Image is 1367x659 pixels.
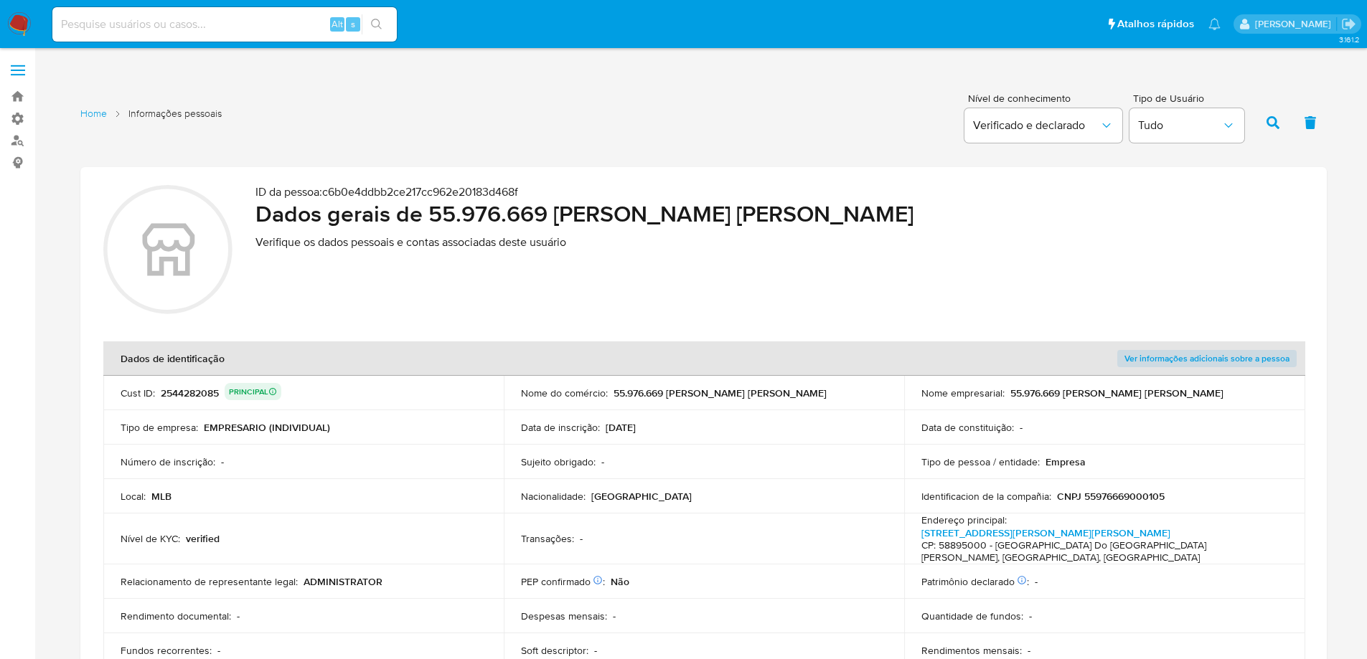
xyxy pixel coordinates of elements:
button: search-icon [362,14,391,34]
span: Verificado e declarado [973,118,1099,133]
nav: List of pages [80,101,222,141]
input: Pesquise usuários ou casos... [52,15,397,34]
a: Home [80,107,107,120]
span: Tudo [1138,118,1221,133]
span: Nível de conhecimento [968,93,1122,103]
span: Informações pessoais [128,107,222,120]
a: Sair [1341,16,1356,32]
a: Notificações [1208,18,1221,30]
span: Tipo de Usuário [1133,93,1248,103]
p: mariana.godoy@mercadopago.com.br [1255,17,1336,31]
span: Atalhos rápidos [1117,16,1194,32]
button: Verificado e declarado [964,108,1122,143]
span: s [351,17,355,31]
span: Alt [332,17,343,31]
button: Tudo [1129,108,1244,143]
